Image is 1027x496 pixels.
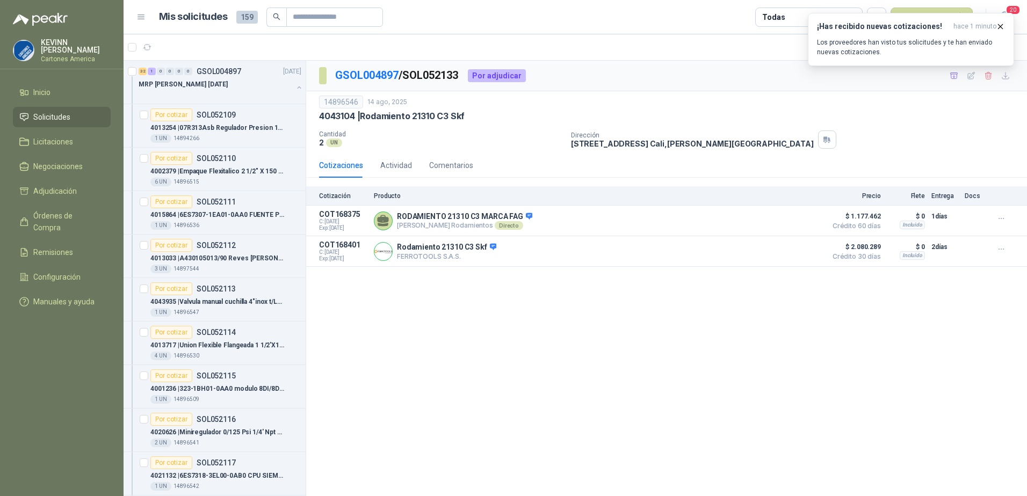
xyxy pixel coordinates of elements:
a: Por cotizarSOL0521104002379 |Empaque Flexitalico 2 1/2" X 150 Psi6 UN14896515 [124,148,306,191]
a: Manuales y ayuda [13,291,111,312]
span: search [273,13,280,20]
a: Negociaciones [13,156,111,177]
p: 14896541 [173,439,199,447]
a: Licitaciones [13,132,111,152]
p: 4015864 | 6ES7307-1EA01-0AA0 FUENTE PS 307 5A [150,210,284,220]
span: 159 [236,11,258,24]
button: 20 [995,8,1014,27]
span: Exp: [DATE] [319,256,367,262]
div: 0 [166,68,174,75]
span: Negociaciones [33,161,83,172]
div: Por adjudicar [468,69,526,82]
div: 14896546 [319,96,363,108]
div: Cotizaciones [319,159,363,171]
p: Cotización [319,192,367,200]
span: Crédito 30 días [827,253,881,260]
p: SOL052113 [197,285,236,293]
p: SOL052110 [197,155,236,162]
div: 1 UN [150,134,171,143]
p: 14897544 [173,265,199,273]
p: 14896515 [173,178,199,186]
a: Inicio [13,82,111,103]
div: Por cotizar [150,456,192,469]
div: 0 [184,68,192,75]
h3: ¡Has recibido nuevas cotizaciones! [817,22,949,31]
p: 14 ago, 2025 [367,97,407,107]
p: Flete [887,192,925,200]
p: [PERSON_NAME] Rodamientos [397,221,532,230]
div: 1 UN [150,395,171,404]
p: [STREET_ADDRESS] Cali , [PERSON_NAME][GEOGRAPHIC_DATA] [571,139,814,148]
span: Manuales y ayuda [33,296,95,308]
p: 4013033 | A430105013/90 Reves [PERSON_NAME] L Prensa5x4 [150,253,284,264]
p: SOL052115 [197,372,236,380]
div: 1 [148,68,156,75]
p: $ 0 [887,210,925,223]
div: Por cotizar [150,282,192,295]
a: Por cotizarSOL0521134043935 |Valvula manual cuchilla 4"inox t/LUG Orbinox o Velan1 UN14896547 [124,278,306,322]
p: MRP [PERSON_NAME] [DATE] [139,79,228,90]
p: Cartones America [41,56,111,62]
p: 4013254 | 07R313Asb Regulador Presion 1/2"[PERSON_NAME] [150,123,284,133]
img: Company Logo [13,40,34,61]
h1: Mis solicitudes [159,9,228,25]
a: Configuración [13,267,111,287]
span: hace 1 minuto [953,22,996,31]
p: 14896547 [173,308,199,317]
p: 4002379 | Empaque Flexitalico 2 1/2" X 150 Psi [150,166,284,177]
span: $ 2.080.289 [827,240,881,253]
a: Por cotizarSOL0521164020626 |Miniregulador 0/125 Psi 1/4' Npt Watts2 UN14896541 [124,409,306,452]
p: / SOL052133 [335,67,459,84]
div: Por cotizar [150,152,192,165]
div: 1 UN [150,482,171,491]
div: 1 UN [150,221,171,230]
p: 1 días [931,210,958,223]
span: Remisiones [33,246,73,258]
span: Solicitudes [33,111,70,123]
a: Por cotizarSOL0521154001236 |323-1BH01-0AA0 modulo 8DI/8DO *24 VDC1 UN14896509 [124,365,306,409]
div: Incluido [900,251,925,260]
div: Incluido [900,221,925,229]
a: Solicitudes [13,107,111,127]
a: Adjudicación [13,181,111,201]
p: SOL052109 [197,111,236,119]
p: COT168401 [319,240,367,249]
span: Adjudicación [33,185,77,197]
p: 4043104 | Rodamiento 21310 C3 Skf [319,111,465,122]
div: 0 [157,68,165,75]
img: Logo peakr [13,13,68,26]
div: 6 UN [150,178,171,186]
p: Producto [374,192,821,200]
p: SOL052111 [197,198,236,206]
span: $ 1.177.462 [827,210,881,223]
div: Por cotizar [150,108,192,121]
p: Los proveedores han visto tus solicitudes y te han enviado nuevas cotizaciones. [817,38,1005,57]
div: Actividad [380,159,412,171]
p: RODAMIENTO 21310 C3 MARCA FAG [397,212,532,222]
p: 4043935 | Valvula manual cuchilla 4"inox t/LUG Orbinox o Velan [150,297,284,307]
p: 14896536 [173,221,199,230]
p: 14896530 [173,352,199,360]
p: Cantidad [319,130,562,138]
a: Por cotizarSOL0521114015864 |6ES7307-1EA01-0AA0 FUENTE PS 307 5A1 UN14896536 [124,191,306,235]
p: 4020626 | Miniregulador 0/125 Psi 1/4' Npt Watts [150,427,284,437]
p: 14896509 [173,395,199,404]
p: SOL052112 [197,242,236,249]
p: Entrega [931,192,958,200]
span: 20 [1006,5,1021,15]
div: Por cotizar [150,195,192,208]
a: GSOL004897 [335,69,399,82]
p: COT168375 [319,210,367,218]
p: FERROTOOLS S.A.S. [397,252,496,260]
div: Por cotizar [150,326,192,339]
p: Docs [965,192,986,200]
div: Todas [762,11,785,23]
span: Inicio [33,86,50,98]
p: SOL052116 [197,415,236,423]
p: 2 [319,138,324,147]
a: Por cotizarSOL0521124013033 |A430105013/90 Reves [PERSON_NAME] L Prensa5x43 UN14897544 [124,235,306,278]
p: 14896542 [173,482,199,491]
p: 4013717 | Union Flexible Flangeada 1 1/2'X12' [150,340,284,351]
span: Configuración [33,271,81,283]
div: 32 [139,68,147,75]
